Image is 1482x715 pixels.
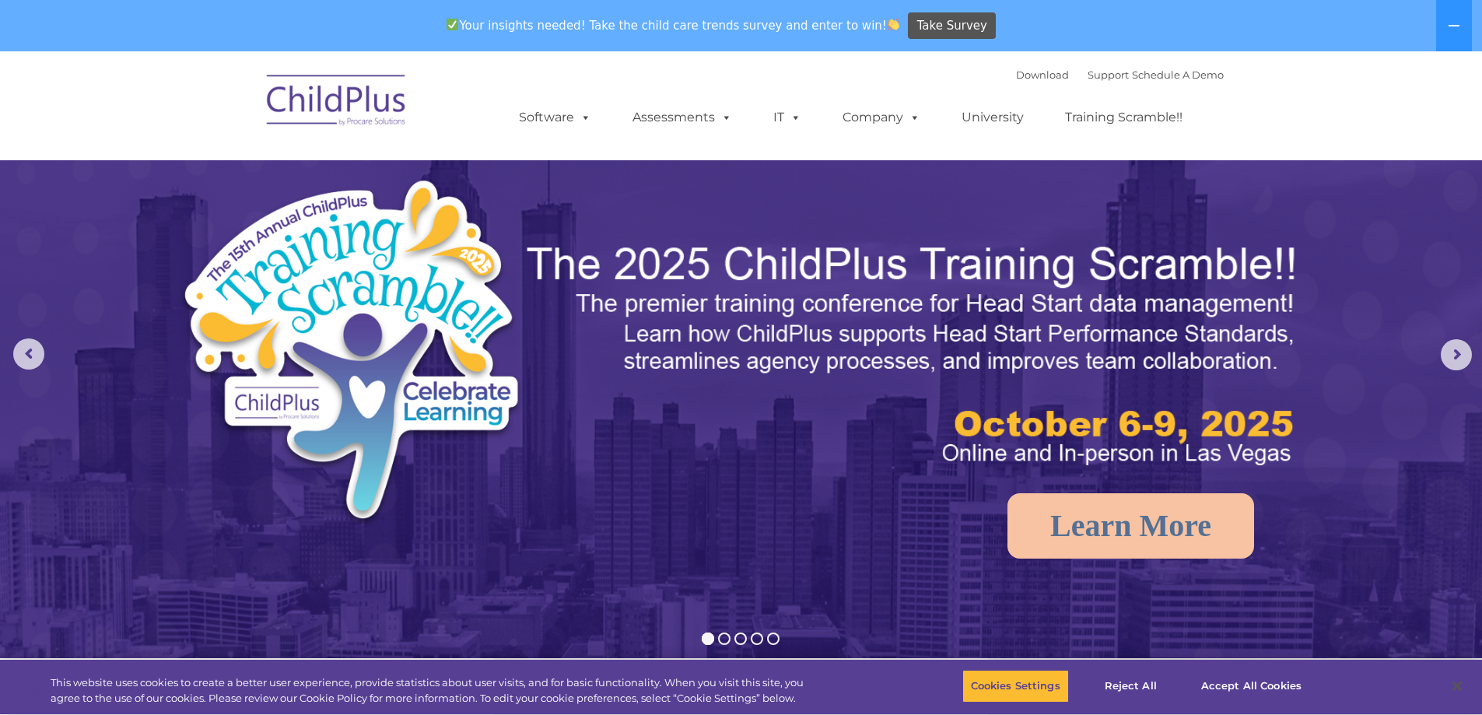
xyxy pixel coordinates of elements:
[440,10,906,40] span: Your insights needed! Take the child care trends survey and enter to win!
[1440,669,1474,703] button: Close
[447,19,458,30] img: ✅
[962,670,1069,703] button: Cookies Settings
[1016,68,1224,81] font: |
[216,103,264,114] span: Last name
[888,19,899,30] img: 👏
[827,102,936,133] a: Company
[1016,68,1069,81] a: Download
[216,166,282,178] span: Phone number
[946,102,1039,133] a: University
[617,102,748,133] a: Assessments
[917,12,987,40] span: Take Survey
[908,12,996,40] a: Take Survey
[503,102,607,133] a: Software
[1082,670,1179,703] button: Reject All
[1193,670,1310,703] button: Accept All Cookies
[1049,102,1198,133] a: Training Scramble!!
[1132,68,1224,81] a: Schedule A Demo
[51,675,815,706] div: This website uses cookies to create a better user experience, provide statistics about user visit...
[758,102,817,133] a: IT
[1007,493,1254,559] a: Learn More
[1088,68,1129,81] a: Support
[259,64,415,142] img: ChildPlus by Procare Solutions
